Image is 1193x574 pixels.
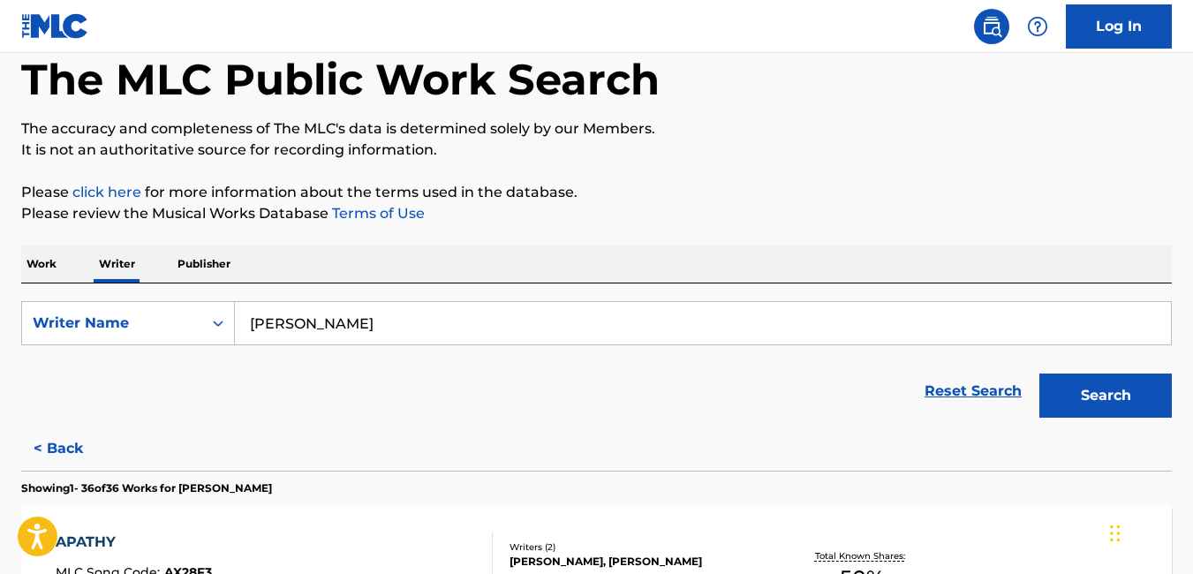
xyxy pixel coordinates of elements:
[21,140,1172,161] p: It is not an authoritative source for recording information.
[916,372,1031,411] a: Reset Search
[1027,16,1048,37] img: help
[21,182,1172,203] p: Please for more information about the terms used in the database.
[1110,507,1121,560] div: Drag
[1105,489,1193,574] iframe: Chat Widget
[72,184,141,200] a: click here
[21,53,660,106] h1: The MLC Public Work Search
[56,532,212,553] div: APATHY
[815,549,910,563] p: Total Known Shares:
[21,245,62,283] p: Work
[21,480,272,496] p: Showing 1 - 36 of 36 Works for [PERSON_NAME]
[981,16,1002,37] img: search
[21,13,89,39] img: MLC Logo
[21,203,1172,224] p: Please review the Musical Works Database
[21,301,1172,427] form: Search Form
[510,540,766,554] div: Writers ( 2 )
[1039,374,1172,418] button: Search
[94,245,140,283] p: Writer
[21,427,127,471] button: < Back
[974,9,1009,44] a: Public Search
[1020,9,1055,44] div: Help
[21,118,1172,140] p: The accuracy and completeness of The MLC's data is determined solely by our Members.
[33,313,192,334] div: Writer Name
[172,245,236,283] p: Publisher
[328,205,425,222] a: Terms of Use
[510,554,766,570] div: [PERSON_NAME], [PERSON_NAME]
[1066,4,1172,49] a: Log In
